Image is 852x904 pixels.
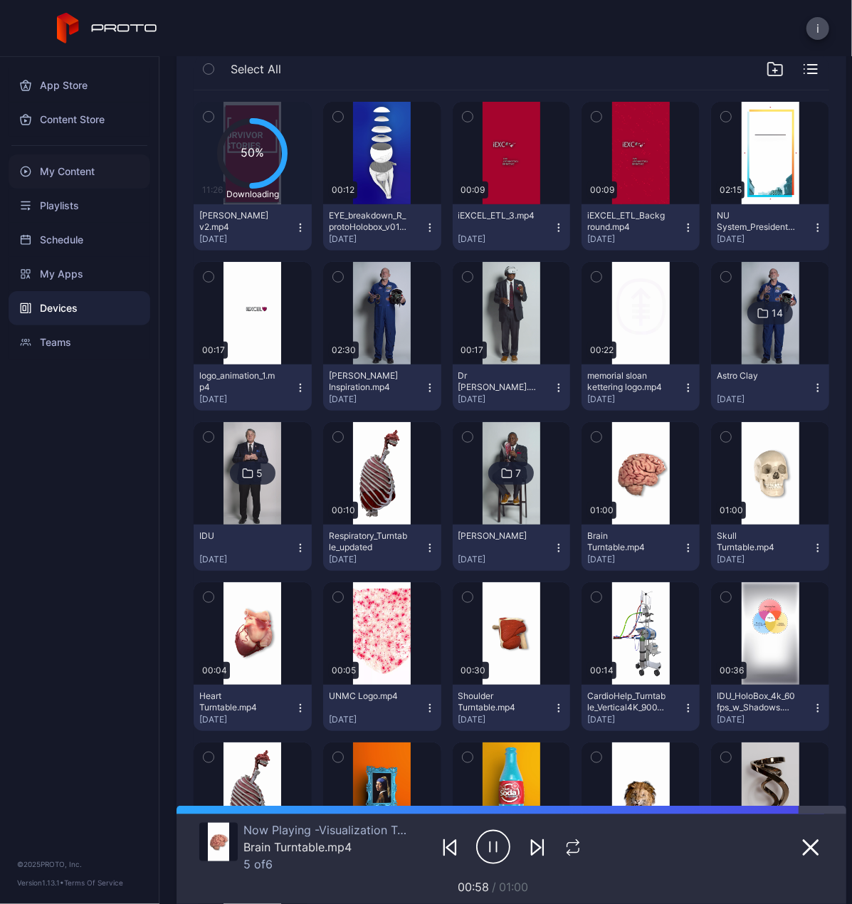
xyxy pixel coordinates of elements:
div: 5 of 6 [243,857,407,871]
div: [DATE] [717,233,812,245]
button: Dr [PERSON_NAME].mp4[DATE] [453,364,571,411]
div: IDU [199,530,278,542]
a: My Content [9,154,150,189]
div: [DATE] [458,233,554,245]
div: Respiratory_Turntable_updated [329,530,407,553]
div: [DATE] [329,394,424,405]
div: Dr Davies_HMD.mp4 [458,370,537,393]
div: Randy Backman_draft v2.mp4 [199,210,278,233]
div: [DATE] [199,394,295,405]
a: Playlists [9,189,150,223]
div: [DATE] [587,394,683,405]
a: App Store [9,68,150,103]
button: IDU[DATE] [194,525,312,571]
a: Devices [9,291,150,325]
div: [DATE] [329,714,424,725]
text: 50% [241,146,264,159]
button: Respiratory_Turntable_updated[DATE] [323,525,441,571]
span: 00:58 [458,880,489,894]
span: Select All [231,61,281,78]
div: 14 [772,307,783,320]
a: My Apps [9,257,150,291]
div: CardioHelp_Turntable_Vertical4K_900_60fps (1).mp4 [587,690,666,713]
div: [DATE] [587,554,683,565]
div: Davies [458,530,537,542]
div: Clayton Inspiration.mp4 [329,370,407,393]
a: Terms Of Service [64,878,123,887]
div: IDU_HoloBox_4k_60fps_w_Shadows.mp4 [717,690,795,713]
button: Brain Turntable.mp4[DATE] [582,525,700,571]
a: Content Store [9,103,150,137]
button: i [806,17,829,40]
button: iEXCEL_ETL_Background.mp4[DATE] [582,204,700,251]
div: [DATE] [458,554,554,565]
div: [DATE] [587,714,683,725]
div: [DATE] [329,554,424,565]
div: [DATE] [458,714,554,725]
button: EYE_breakdown_R_protoHolobox_v01.mp4[DATE] [323,204,441,251]
div: Brain Turntable.mp4 [243,840,407,854]
div: [DATE] [717,394,812,405]
button: Astro Clay[DATE] [711,364,829,411]
a: Teams [9,325,150,359]
div: Now Playing [243,823,407,837]
div: [DATE] [199,233,295,245]
div: [DATE] [717,554,812,565]
div: EYE_breakdown_R_protoHolobox_v01.mp4 [329,210,407,233]
div: Brain Turntable.mp4 [587,530,666,553]
div: © 2025 PROTO, Inc. [17,858,142,870]
div: [DATE] [199,714,295,725]
div: [DATE] [199,554,295,565]
button: [PERSON_NAME] v2.mp4[DATE] [194,204,312,251]
div: [DATE] [458,394,554,405]
span: 01:00 [499,880,528,894]
span: / [492,880,496,894]
button: Heart Turntable.mp4[DATE] [194,685,312,731]
button: [PERSON_NAME] Inspiration.mp4[DATE] [323,364,441,411]
span: Visualization Turntables [315,823,447,837]
div: UNMC Logo.mp4 [329,690,407,702]
div: [DATE] [587,233,683,245]
div: 7 [515,467,521,480]
div: Shoulder Turntable.mp4 [458,690,537,713]
span: Version 1.13.1 • [17,878,64,887]
div: logo_animation_1.mp4 [199,370,278,393]
button: NU System_President Gold.mp4[DATE] [711,204,829,251]
button: memorial sloan kettering logo.mp4[DATE] [582,364,700,411]
button: iEXCEL_ETL_3.mp4[DATE] [453,204,571,251]
button: IDU_HoloBox_4k_60fps_w_Shadows.mp4[DATE] [711,685,829,731]
button: CardioHelp_Turntable_Vertical4K_900_60fps (1).mp4[DATE] [582,685,700,731]
div: Skull Turntable.mp4 [717,530,795,553]
button: [PERSON_NAME][DATE] [453,525,571,571]
div: Astro Clay [717,370,795,382]
button: Skull Turntable.mp4[DATE] [711,525,829,571]
div: [DATE] [717,714,812,725]
div: [DATE] [329,233,424,245]
button: logo_animation_1.mp4[DATE] [194,364,312,411]
div: Heart Turntable.mp4 [199,690,278,713]
div: iEXCEL_ETL_Background.mp4 [587,210,666,233]
div: Downloading [217,189,288,201]
div: memorial sloan kettering logo.mp4 [587,370,666,393]
button: UNMC Logo.mp4[DATE] [323,685,441,731]
div: NU System_President Gold.mp4 [717,210,795,233]
div: iEXCEL_ETL_3.mp4 [458,210,537,221]
div: 5 [256,467,263,480]
button: Shoulder Turntable.mp4[DATE] [453,685,571,731]
a: Schedule [9,223,150,257]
